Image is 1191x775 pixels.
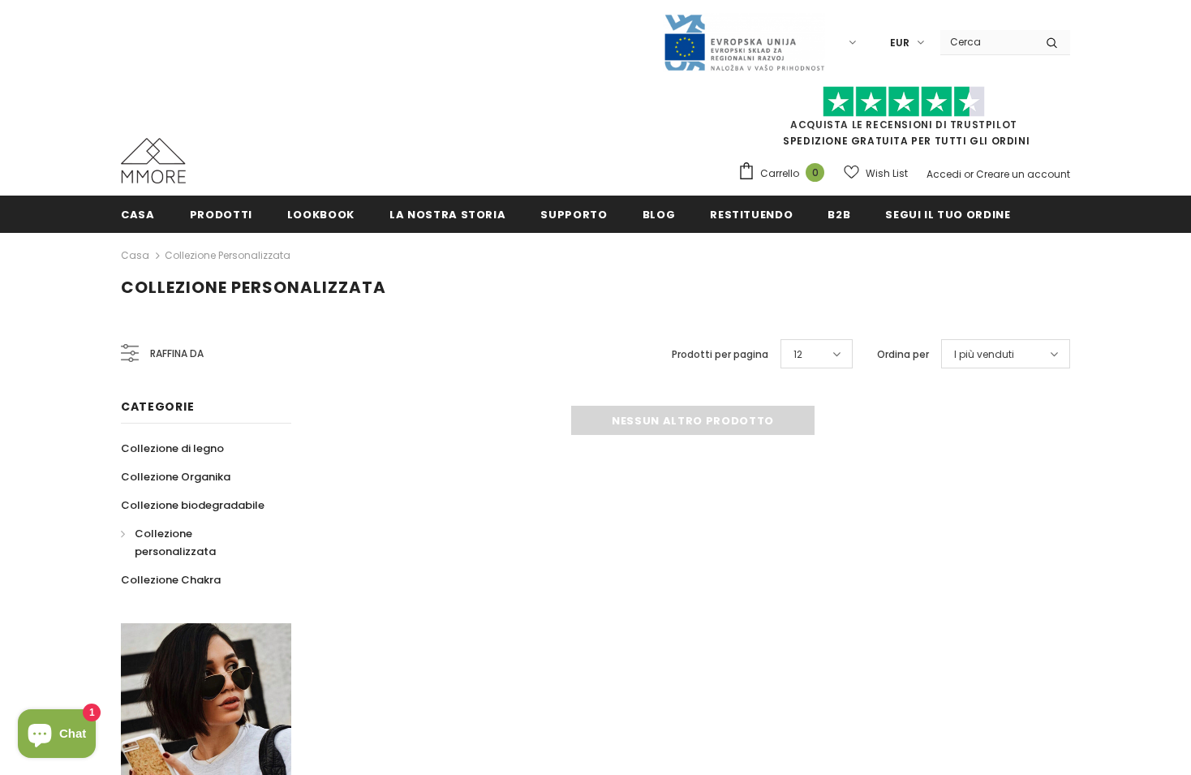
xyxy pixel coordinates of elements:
[121,491,264,519] a: Collezione biodegradabile
[954,347,1014,363] span: I più venduti
[121,196,155,232] a: Casa
[643,196,676,232] a: Blog
[844,159,908,187] a: Wish List
[643,207,676,222] span: Blog
[121,566,221,594] a: Collezione Chakra
[135,526,216,559] span: Collezione personalizzata
[540,196,607,232] a: supporto
[150,345,204,363] span: Raffina da
[121,441,224,456] span: Collezione di legno
[190,207,252,222] span: Prodotti
[121,434,224,463] a: Collezione di legno
[663,35,825,49] a: Javni Razpis
[710,207,793,222] span: Restituendo
[890,35,909,51] span: EUR
[737,161,832,186] a: Carrello 0
[287,196,355,232] a: Lookbook
[760,166,799,182] span: Carrello
[389,207,505,222] span: La nostra storia
[828,196,850,232] a: B2B
[121,276,386,299] span: Collezione personalizzata
[121,572,221,588] span: Collezione Chakra
[121,463,230,491] a: Collezione Organika
[885,196,1010,232] a: Segui il tuo ordine
[710,196,793,232] a: Restituendo
[976,167,1070,181] a: Creare un account
[866,166,908,182] span: Wish List
[663,13,825,72] img: Javni Razpis
[790,118,1017,131] a: Acquista le recensioni di TrustPilot
[287,207,355,222] span: Lookbook
[165,248,290,262] a: Collezione personalizzata
[828,207,850,222] span: B2B
[121,246,149,265] a: Casa
[877,347,929,363] label: Ordina per
[672,347,768,363] label: Prodotti per pagina
[121,497,264,513] span: Collezione biodegradabile
[823,86,985,118] img: Fidati di Pilot Stars
[737,93,1070,148] span: SPEDIZIONE GRATUITA PER TUTTI GLI ORDINI
[190,196,252,232] a: Prodotti
[121,207,155,222] span: Casa
[121,469,230,484] span: Collezione Organika
[389,196,505,232] a: La nostra storia
[121,138,186,183] img: Casi MMORE
[13,709,101,762] inbox-online-store-chat: Shopify online store chat
[940,30,1034,54] input: Search Site
[793,347,802,363] span: 12
[885,207,1010,222] span: Segui il tuo ordine
[540,207,607,222] span: supporto
[806,163,824,182] span: 0
[964,167,974,181] span: or
[927,167,961,181] a: Accedi
[121,398,194,415] span: Categorie
[121,519,273,566] a: Collezione personalizzata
